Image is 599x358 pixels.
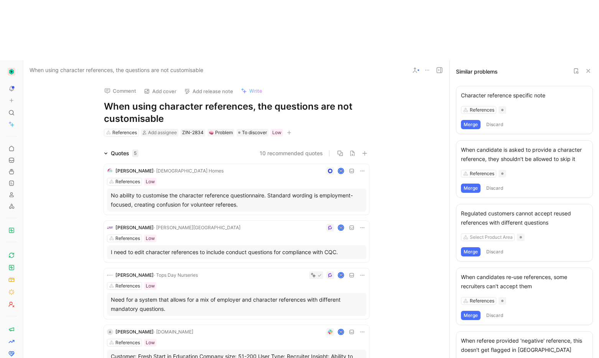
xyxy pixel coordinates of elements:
div: Character reference specific note [461,91,588,100]
img: avatar [338,169,343,174]
span: [PERSON_NAME] [115,272,154,278]
span: · [PERSON_NAME][GEOGRAPHIC_DATA] [154,225,240,230]
div: Select Product Area [470,233,513,241]
button: Zinc [6,66,17,77]
div: Quotes [111,149,138,158]
button: Discard [484,120,506,129]
div: References [470,297,494,305]
span: · [DOMAIN_NAME] [154,329,193,335]
div: When referee provided 'negative' reference, this doesn't get flagged in [GEOGRAPHIC_DATA] [461,336,588,355]
div: To discover [237,129,268,136]
div: References [115,178,140,186]
span: · [DEMOGRAPHIC_DATA] Homes [154,168,224,174]
button: Add cover [140,86,180,97]
div: References [112,129,137,136]
div: 5 [132,149,138,157]
div: When candidates re-use references, some recruiters can't accept them [461,273,588,291]
div: When candidate is asked to provide a character reference, they shouldn't be allowed to skip it [461,145,588,164]
div: Low [146,339,155,347]
div: Similar problems [456,67,498,76]
button: Merge [461,120,481,129]
button: Merge [461,311,481,320]
div: Regulated customers cannot accept reused references with different questions [461,209,588,227]
span: When using character references, the questions are not customisable [30,66,203,75]
img: logo [107,168,113,174]
div: References [115,235,140,242]
img: Zinc [8,68,15,76]
button: Merge [461,247,481,256]
span: To discover [242,129,267,136]
div: Need for a system that allows for a mix of employer and character references with different manda... [111,295,362,314]
div: A [107,329,113,335]
div: Quotes5 [101,149,142,158]
div: Problem [209,129,233,136]
div: Low [146,282,155,290]
span: [PERSON_NAME] [115,168,154,174]
button: Discard [484,247,506,256]
img: 🧠 [209,130,214,135]
div: References [115,282,140,290]
span: [PERSON_NAME] [115,225,154,230]
div: Low [146,178,155,186]
img: avatar [338,330,343,335]
img: avatar [338,225,343,230]
div: ZIN-2834 [182,129,204,136]
button: Write [237,85,266,96]
div: Low [272,129,281,136]
div: References [470,170,494,177]
button: 10 recommended quotes [260,149,323,158]
div: References [470,106,494,114]
span: Write [249,87,262,94]
div: I need to edit character references to include conduct questions for compliance with CQC. [111,248,362,257]
button: Comment [101,85,140,96]
span: [PERSON_NAME] [115,329,154,335]
button: Discard [484,311,506,320]
div: No ability to customise the character reference questionnaire. Standard wording is employment-foc... [111,191,362,209]
button: Merge [461,184,481,193]
span: Add assignee [148,130,177,135]
button: Discard [484,184,506,193]
h1: When using character references, the questions are not customisable [104,100,369,125]
div: Low [146,235,155,242]
div: References [115,339,140,347]
button: Add release note [181,86,237,97]
img: avatar [338,273,343,278]
img: logo [107,272,113,278]
div: 🧠Problem [207,129,234,136]
span: · Tops Day Nurseries [154,272,198,278]
img: logo [107,225,113,231]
